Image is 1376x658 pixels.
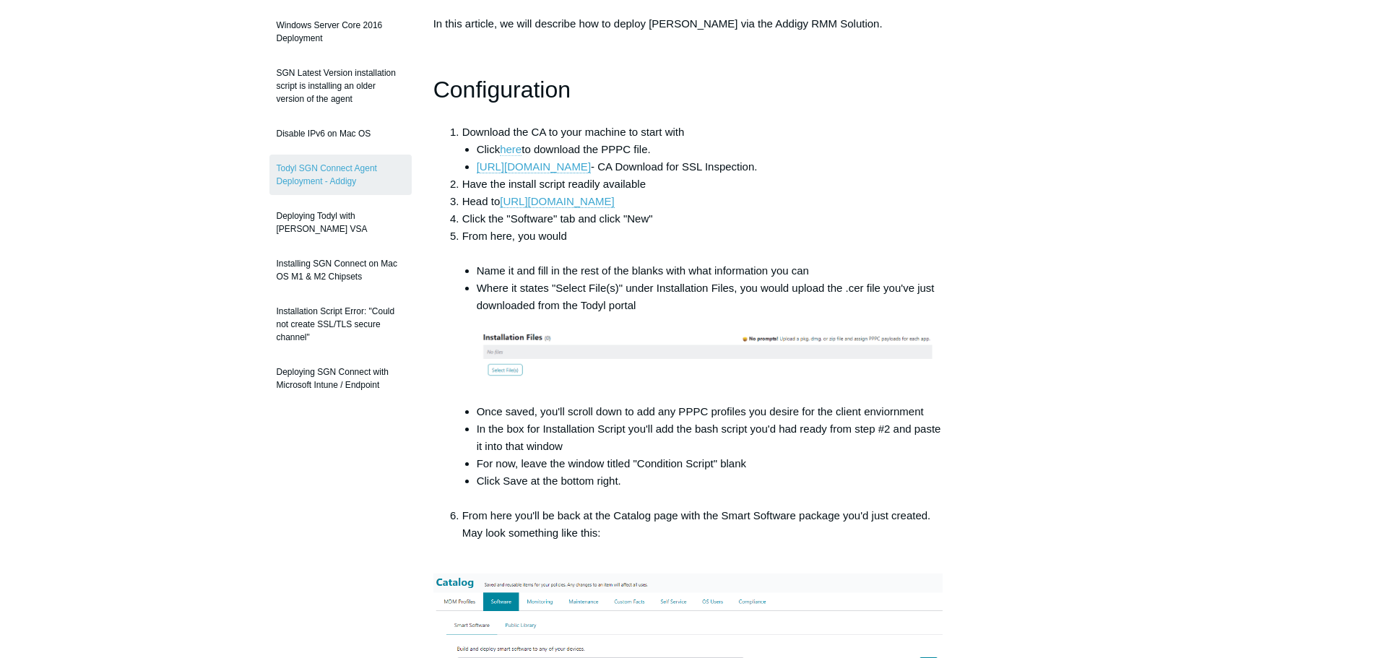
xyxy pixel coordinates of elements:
li: Have the install script readily available [462,176,943,193]
li: From here, you would [462,228,943,507]
a: Disable IPv6 on Mac OS [269,120,412,147]
li: Click to download the PPPC file. [477,141,943,158]
li: Where it states "Select File(s)" under Installation Files, you would upload the .cer file you've ... [477,280,943,403]
li: - CA Download for SSL Inspection. [477,158,943,176]
li: Once saved, you'll scroll down to add any PPPC profiles you desire for the client enviornment [477,403,943,420]
a: Deploying Todyl with [PERSON_NAME] VSA [269,202,412,243]
li: Click the "Software" tab and click "New" [462,210,943,228]
a: Windows Server Core 2016 Deployment [269,12,412,52]
a: Installation Script Error: "Could not create SSL/TLS secure channel" [269,298,412,351]
p: In this article, we will describe how to deploy [PERSON_NAME] via the Addigy RMM Solution. [433,15,943,33]
a: here [500,143,522,156]
h1: Configuration [433,72,943,108]
li: For now, leave the window titled "Condition Script" blank [477,455,943,472]
li: Download the CA to your machine to start with [462,124,943,176]
li: Head to [462,193,943,210]
a: Deploying SGN Connect with Microsoft Intune / Endpoint [269,358,412,399]
li: Name it and fill in the rest of the blanks with what information you can [477,262,943,280]
a: [URL][DOMAIN_NAME] [500,195,614,208]
a: Todyl SGN Connect Agent Deployment - Addigy [269,155,412,195]
a: SGN Latest Version installation script is installing an older version of the agent [269,59,412,113]
li: Click Save at the bottom right. [477,472,943,507]
a: [URL][DOMAIN_NAME] [477,160,591,173]
li: In the box for Installation Script you'll add the bash script you'd had ready from step #2 and pa... [477,420,943,455]
li: From here you'll be back at the Catalog page with the Smart Software package you'd just created. ... [462,507,943,559]
a: Installing SGN Connect on Mac OS M1 & M2 Chipsets [269,250,412,290]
